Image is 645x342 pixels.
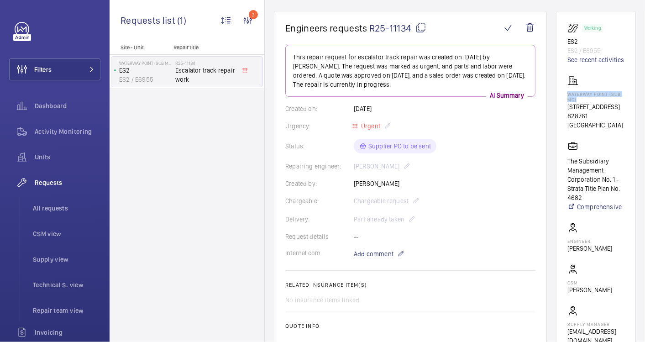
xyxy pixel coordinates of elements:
[110,44,170,51] p: Site - Unit
[567,91,624,102] p: Waterway Point (Sub MC)
[567,321,624,327] p: Supply manager
[119,66,172,75] p: ES2
[33,280,100,289] span: Technical S. view
[567,37,624,46] p: ES2
[584,26,601,30] p: Working
[354,249,393,258] span: Add comment
[567,202,624,211] a: Comprehensive
[35,153,100,162] span: Units
[567,238,612,244] p: Engineer
[567,111,624,130] p: 828761 [GEOGRAPHIC_DATA]
[35,101,100,110] span: Dashboard
[35,178,100,187] span: Requests
[9,58,100,80] button: Filters
[35,328,100,337] span: Invoicing
[285,323,535,329] h2: Quote info
[35,127,100,136] span: Activity Monitoring
[173,44,234,51] p: Repair title
[567,55,624,64] a: See recent activities
[33,204,100,213] span: All requests
[285,282,535,288] h2: Related insurance item(s)
[175,60,236,66] h2: R25-11134
[486,91,528,100] p: AI Summary
[33,255,100,264] span: Supply view
[119,75,172,84] p: ES2 / E6955
[33,306,100,315] span: Repair team view
[175,66,236,84] span: Escalator track repair work
[121,15,177,26] span: Requests list
[567,280,612,285] p: CSM
[567,157,624,202] p: The Subsidiary Management Corporation No. 1 - Strata Title Plan No. 4682
[567,46,624,55] p: ES2 / E6955
[293,53,528,89] p: This repair request for escalator track repair was created on [DATE] by [PERSON_NAME]. The reques...
[567,102,624,111] p: [STREET_ADDRESS]
[567,285,612,295] p: [PERSON_NAME]
[567,244,612,253] p: [PERSON_NAME]
[369,22,426,34] span: R25-11134
[567,22,582,33] img: escalator.svg
[285,22,367,34] span: Engineers requests
[119,60,172,66] p: Waterway Point (Sub MC)
[34,65,52,74] span: Filters
[33,229,100,238] span: CSM view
